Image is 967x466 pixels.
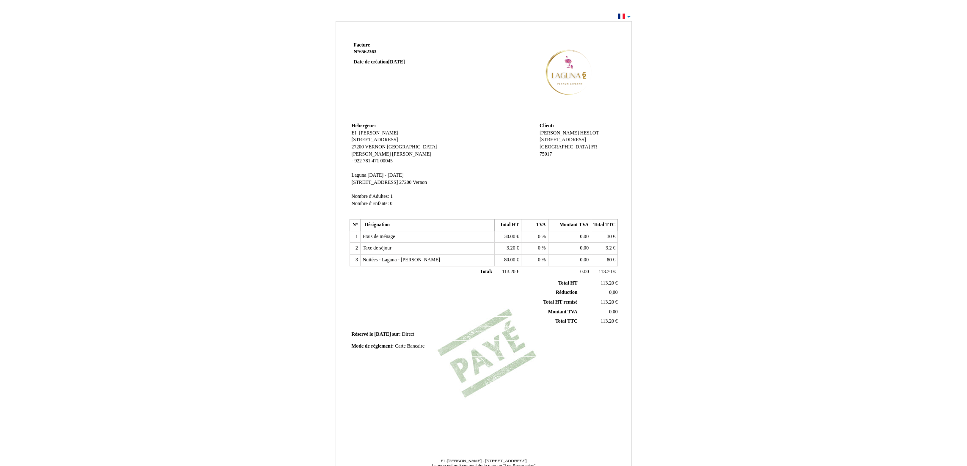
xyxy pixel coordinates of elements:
[558,280,577,286] span: Total HT
[606,245,612,251] span: 3.2
[504,257,515,263] span: 80.00
[556,290,577,295] span: Réduction
[352,332,373,337] span: Réservé le
[580,130,599,136] span: HESLOT
[607,234,612,239] span: 30
[352,137,398,143] span: [STREET_ADDRESS]
[352,144,364,150] span: 27200
[387,144,437,150] span: [GEOGRAPHIC_DATA]
[494,255,521,266] td: €
[507,245,515,251] span: 3.20
[538,234,540,239] span: 0
[521,243,548,255] td: %
[521,231,548,243] td: %
[402,332,414,337] span: Direct
[543,299,577,305] span: Total HT remisé
[580,257,589,263] span: 0.00
[591,231,618,243] td: €
[354,49,455,55] strong: N°
[494,219,521,231] th: Total HT
[395,343,424,349] span: Carte Bancaire
[352,158,353,164] span: -
[363,245,391,251] span: Taxe de séjour
[521,255,548,266] td: %
[591,243,618,255] td: €
[540,144,590,150] span: [GEOGRAPHIC_DATA]
[352,173,366,178] span: Laguna
[359,49,377,55] span: 6562363
[390,194,393,199] span: 1
[352,151,391,157] span: [PERSON_NAME]
[598,269,612,274] span: 113.20
[350,255,360,266] td: 3
[609,290,617,295] span: 0,00
[363,257,440,263] span: Nuitées - Laguna - [PERSON_NAME]
[591,144,597,150] span: FR
[360,219,494,231] th: Désignation
[601,280,614,286] span: 113.20
[441,458,526,463] span: EI -[PERSON_NAME] - [STREET_ADDRESS]
[368,173,404,178] span: [DATE] - [DATE]
[352,180,398,185] span: [STREET_ADDRESS]
[352,194,389,199] span: Nombre d'Adultes:
[548,219,591,231] th: Montant TVA
[538,245,540,251] span: 0
[350,231,360,243] td: 1
[580,234,589,239] span: 0.00
[502,269,515,274] span: 113.20
[540,151,552,157] span: 75017
[540,130,579,136] span: [PERSON_NAME]
[538,257,540,263] span: 0
[363,234,395,239] span: Frais de ménage
[352,130,399,136] span: EI -[PERSON_NAME]
[591,266,618,278] td: €
[607,257,612,263] span: 80
[579,297,619,307] td: €
[352,343,394,349] span: Mode de règlement:
[354,59,405,65] strong: Date de création
[580,269,589,274] span: 0.00
[504,234,515,239] span: 30.00
[413,180,427,185] span: Vernon
[480,269,492,274] span: Total:
[494,231,521,243] td: €
[591,255,618,266] td: €
[354,158,393,164] span: 922 781 471 00045
[540,137,586,143] span: [STREET_ADDRESS]
[591,219,618,231] th: Total TTC
[494,243,521,255] td: €
[540,123,554,129] span: Client:
[365,144,386,150] span: VERNON
[352,201,389,206] span: Nombre d'Enfants:
[392,151,431,157] span: [PERSON_NAME]
[580,245,589,251] span: 0.00
[388,59,405,65] span: [DATE]
[399,180,411,185] span: 27200
[352,123,376,129] span: Hebergeur:
[555,318,577,324] span: Total TTC
[609,309,617,315] span: 0.00
[392,332,401,337] span: sur:
[494,266,521,278] td: €
[521,219,548,231] th: TVA
[350,243,360,255] td: 2
[522,42,616,105] img: logo
[350,219,360,231] th: N°
[390,201,393,206] span: 0
[601,299,614,305] span: 113.20
[548,309,577,315] span: Montant TVA
[579,279,619,288] td: €
[374,332,391,337] span: [DATE]
[601,318,614,324] span: 113.20
[579,317,619,326] td: €
[354,42,370,48] span: Facture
